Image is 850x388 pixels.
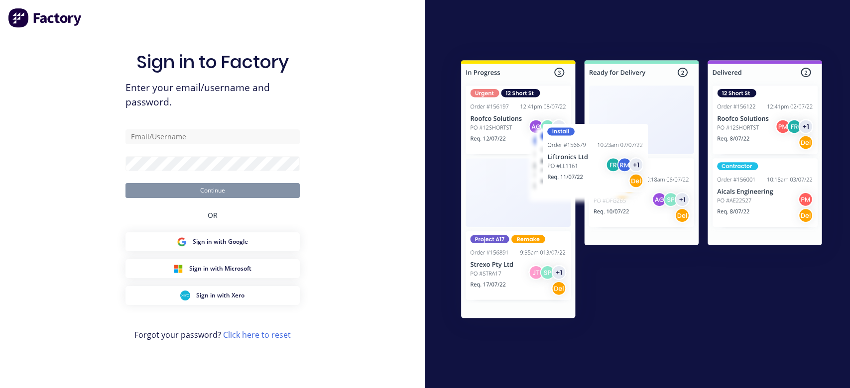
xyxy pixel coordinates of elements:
a: Click here to reset [223,329,291,340]
div: OR [208,198,218,232]
img: Xero Sign in [180,291,190,300]
button: Xero Sign inSign in with Xero [125,286,300,305]
button: Google Sign inSign in with Google [125,232,300,251]
span: Sign in with Xero [196,291,244,300]
span: Sign in with Microsoft [189,264,251,273]
img: Factory [8,8,83,28]
img: Google Sign in [177,237,187,247]
h1: Sign in to Factory [136,51,289,73]
span: Enter your email/username and password. [125,81,300,109]
button: Continue [125,183,300,198]
input: Email/Username [125,129,300,144]
img: Microsoft Sign in [173,264,183,274]
img: Sign in [439,40,844,342]
span: Sign in with Google [193,237,248,246]
button: Microsoft Sign inSign in with Microsoft [125,259,300,278]
span: Forgot your password? [134,329,291,341]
